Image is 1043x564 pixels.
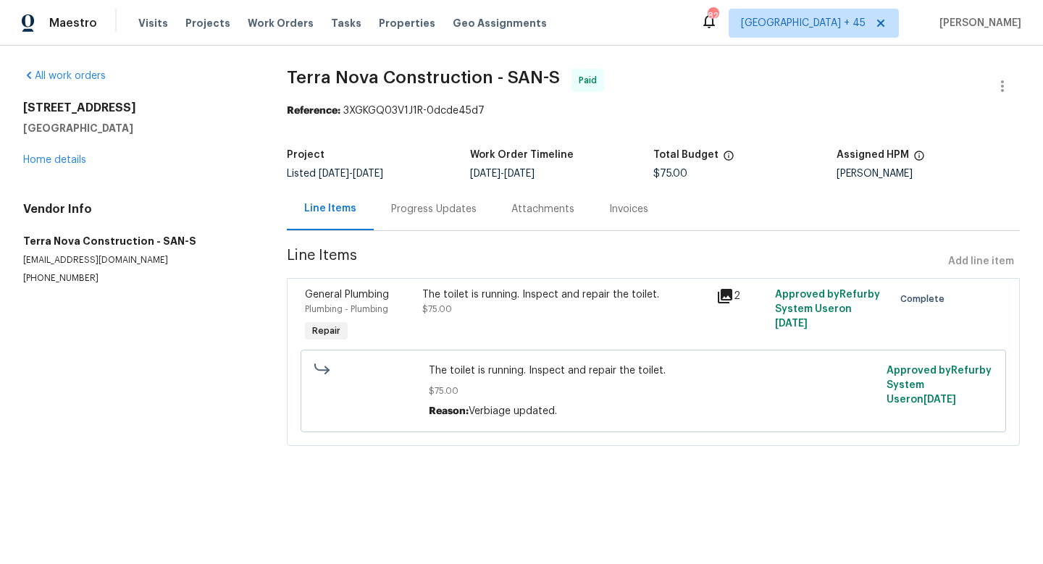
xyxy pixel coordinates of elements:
span: [DATE] [923,395,956,405]
span: [DATE] [319,169,349,179]
span: Projects [185,16,230,30]
span: Line Items [287,248,942,275]
h2: [STREET_ADDRESS] [23,101,252,115]
span: $75.00 [653,169,687,179]
a: Home details [23,155,86,165]
b: Reference: [287,106,340,116]
span: General Plumbing [305,290,389,300]
span: $75.00 [422,305,452,313]
h5: [GEOGRAPHIC_DATA] [23,121,252,135]
h5: Terra Nova Construction - SAN-S [23,234,252,248]
h5: Assigned HPM [837,150,909,160]
div: The toilet is running. Inspect and repair the toilet. [422,287,708,302]
span: [DATE] [353,169,383,179]
h5: Project [287,150,324,160]
h4: Vendor Info [23,202,252,216]
span: Plumbing - Plumbing [305,305,388,313]
span: Approved by Refurby System User on [775,290,880,329]
span: [DATE] [504,169,535,179]
a: All work orders [23,71,106,81]
span: Complete [900,292,950,306]
span: [DATE] [470,169,500,179]
span: [DATE] [775,319,808,329]
span: The toilet is running. Inspect and repair the toilet. [429,363,878,378]
span: $75.00 [429,384,878,398]
span: Tasks [331,18,361,28]
span: Approved by Refurby System User on [887,366,992,405]
p: [EMAIL_ADDRESS][DOMAIN_NAME] [23,254,252,266]
span: Listed [287,169,383,179]
span: [PERSON_NAME] [934,16,1021,30]
p: [PHONE_NUMBER] [23,272,252,285]
div: Invoices [609,202,648,216]
span: [GEOGRAPHIC_DATA] + 45 [741,16,866,30]
span: Properties [379,16,435,30]
span: Repair [306,324,346,338]
span: Reason: [429,406,469,416]
div: [PERSON_NAME] [837,169,1020,179]
div: Line Items [304,201,356,216]
span: Verbiage updated. [469,406,557,416]
span: Geo Assignments [453,16,547,30]
span: Work Orders [248,16,314,30]
span: The hpm assigned to this work order. [913,150,925,169]
span: - [470,169,535,179]
div: 821 [708,9,718,23]
div: Progress Updates [391,202,477,216]
span: Visits [138,16,168,30]
span: Paid [579,73,603,88]
span: Maestro [49,16,97,30]
span: The total cost of line items that have been proposed by Opendoor. This sum includes line items th... [723,150,734,169]
h5: Work Order Timeline [470,150,574,160]
div: Attachments [511,202,574,216]
div: 3XGKGQ03V1J1R-0dcde45d7 [287,104,1020,118]
h5: Total Budget [653,150,719,160]
span: Terra Nova Construction - SAN-S [287,69,560,86]
span: - [319,169,383,179]
div: 2 [716,287,766,305]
